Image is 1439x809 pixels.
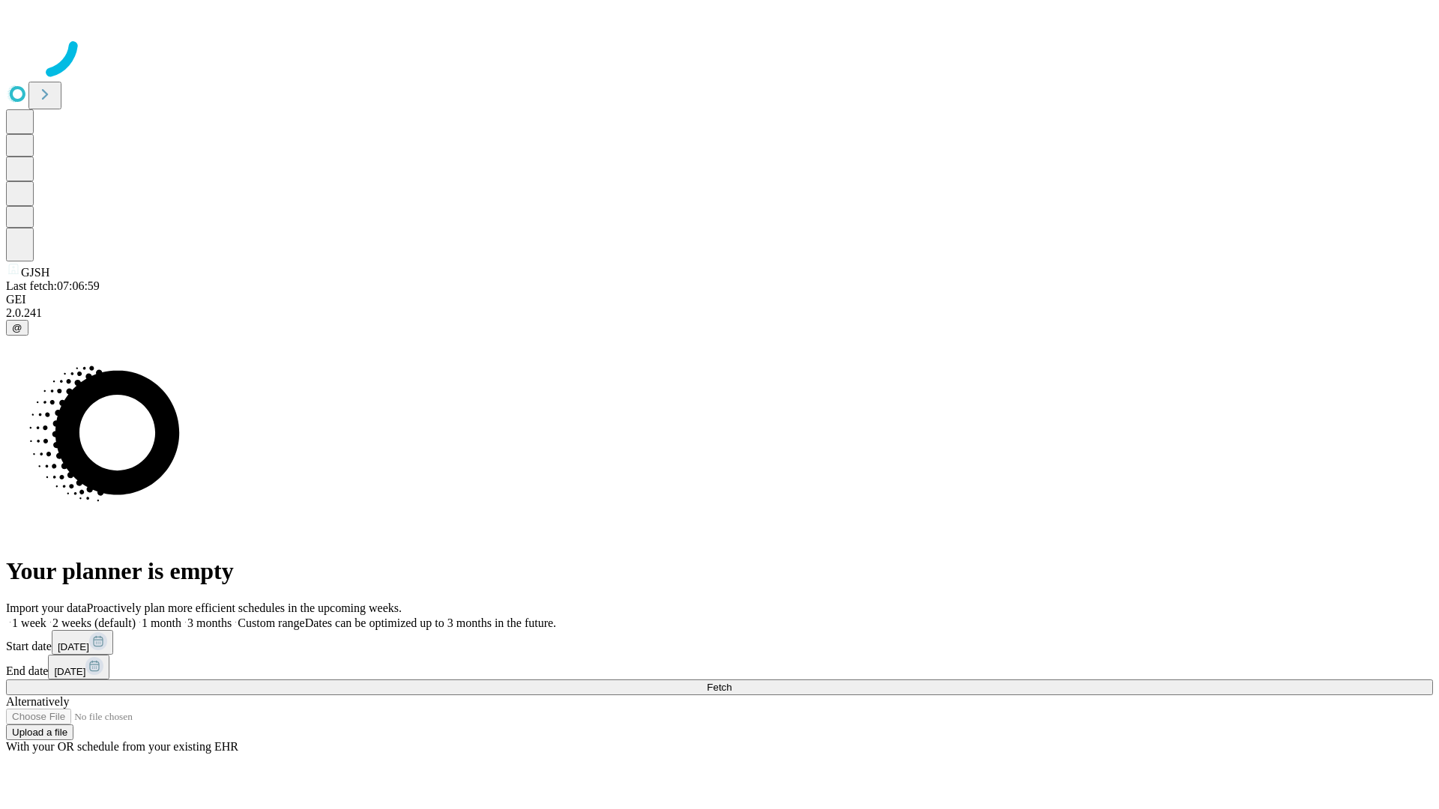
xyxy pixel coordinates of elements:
[6,320,28,336] button: @
[54,666,85,677] span: [DATE]
[58,641,89,652] span: [DATE]
[6,740,238,753] span: With your OR schedule from your existing EHR
[6,655,1433,679] div: End date
[12,616,46,629] span: 1 week
[6,602,87,614] span: Import your data
[6,679,1433,695] button: Fetch
[187,616,232,629] span: 3 months
[238,616,304,629] span: Custom range
[6,306,1433,320] div: 2.0.241
[48,655,109,679] button: [DATE]
[707,682,731,693] span: Fetch
[6,695,69,708] span: Alternatively
[6,724,73,740] button: Upload a file
[52,616,136,629] span: 2 weeks (default)
[305,616,556,629] span: Dates can be optimized up to 3 months in the future.
[87,602,402,614] span: Proactively plan more efficient schedules in the upcoming weeks.
[6,557,1433,585] h1: Your planner is empty
[52,630,113,655] button: [DATE]
[6,279,100,292] span: Last fetch: 07:06:59
[142,616,181,629] span: 1 month
[6,293,1433,306] div: GEI
[6,630,1433,655] div: Start date
[21,266,49,279] span: GJSH
[12,322,22,333] span: @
